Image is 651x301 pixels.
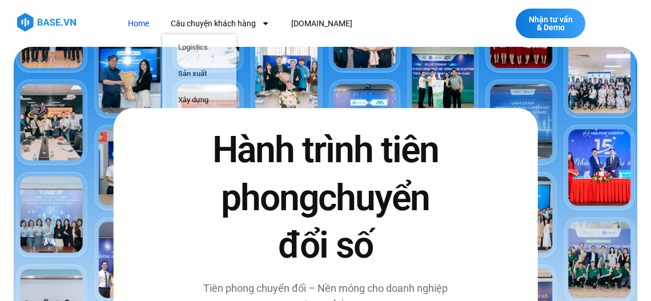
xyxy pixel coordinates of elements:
span: chuyển đổi số [278,176,430,267]
nav: Menu [119,13,464,34]
a: Logistics [162,34,236,61]
h2: Hành trình tiên phong [202,127,450,270]
a: Sản xuất [162,61,236,87]
a: [DOMAIN_NAME] [283,13,361,34]
ul: Câu chuyện khách hàng [162,34,236,218]
a: Nhận tư vấn & Demo [516,9,585,38]
a: Câu chuyện khách hàng [162,13,278,34]
span: Nhận tư vấn & Demo [527,15,574,31]
a: Home [119,13,158,34]
a: Xây dựng [162,87,236,113]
